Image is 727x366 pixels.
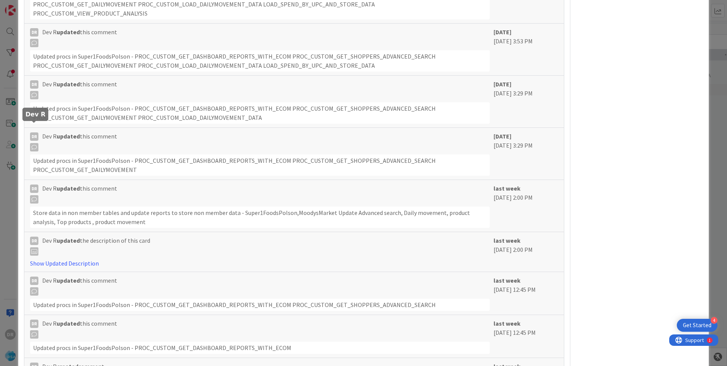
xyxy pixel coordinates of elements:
[42,132,117,151] span: Dev R this comment
[30,277,38,285] div: DR
[40,3,41,9] div: 1
[30,185,38,193] div: DR
[42,319,117,339] span: Dev R this comment
[42,276,117,296] span: Dev R this comment
[30,132,38,141] div: DR
[42,80,117,99] span: Dev R this comment
[57,237,80,244] b: updated
[494,277,521,284] b: last week
[683,321,711,329] div: Get Started
[494,132,511,140] b: [DATE]
[30,80,38,89] div: DR
[494,28,511,36] b: [DATE]
[494,80,511,88] b: [DATE]
[16,1,35,10] span: Support
[57,277,80,284] b: updated
[677,319,717,332] div: Open Get Started checklist, remaining modules: 4
[30,154,490,176] div: Updated procs in Super1FoodsPolson - PROC_CUSTOM_GET_DASHBOARD_REPORTS_WITH_ECOM PROC_CUSTOM_GET_...
[30,259,99,267] a: Show Updated Description
[494,80,558,124] div: [DATE] 3:29 PM
[57,132,80,140] b: updated
[57,80,80,88] b: updated
[494,320,521,327] b: last week
[42,27,117,47] span: Dev R this comment
[57,185,80,192] b: updated
[30,342,490,354] div: Updated procs in Super1FoodsPolson - PROC_CUSTOM_GET_DASHBOARD_REPORTS_WITH_ECOM
[494,237,521,244] b: last week
[42,184,117,204] span: Dev R this comment
[494,27,558,72] div: [DATE] 3:53 PM
[30,207,490,228] div: Store data in non member tables and update reports to store non member data - Super1FoodsPolson,M...
[57,28,80,36] b: updated
[25,111,45,118] h5: Dev R
[42,236,150,256] span: Dev R the description of this card
[494,319,558,354] div: [DATE] 12:45 PM
[30,237,38,245] div: DR
[494,184,558,228] div: [DATE] 2:00 PM
[494,276,558,311] div: [DATE] 12:45 PM
[57,320,80,327] b: updated
[30,299,490,311] div: Updated procs in Super1FoodsPolson - PROC_CUSTOM_GET_DASHBOARD_REPORTS_WITH_ECOM PROC_CUSTOM_GET_...
[30,320,38,328] div: DR
[494,185,521,192] b: last week
[30,50,490,72] div: Updated procs in Super1FoodsPolson - PROC_CUSTOM_GET_DASHBOARD_REPORTS_WITH_ECOM PROC_CUSTOM_GET_...
[711,317,717,324] div: 4
[30,28,38,37] div: DR
[30,102,490,124] div: Updated procs in Super1FoodsPolson - PROC_CUSTOM_GET_DASHBOARD_REPORTS_WITH_ECOM PROC_CUSTOM_GET_...
[494,236,558,268] div: [DATE] 2:00 PM
[494,132,558,176] div: [DATE] 3:29 PM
